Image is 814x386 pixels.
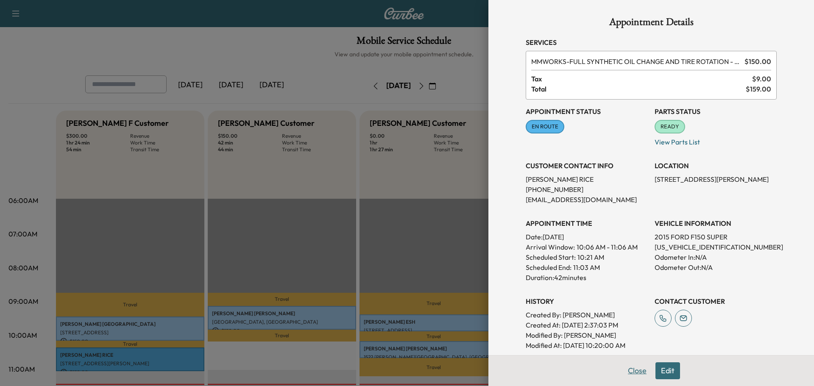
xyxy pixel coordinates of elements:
[526,242,648,252] p: Arrival Window:
[577,242,638,252] span: 10:06 AM - 11:06 AM
[526,194,648,205] p: [EMAIL_ADDRESS][DOMAIN_NAME]
[526,310,648,320] p: Created By : [PERSON_NAME]
[526,262,571,272] p: Scheduled End:
[526,340,648,350] p: Modified At : [DATE] 10:20:00 AM
[655,262,777,272] p: Odometer Out: N/A
[655,218,777,228] h3: VEHICLE INFORMATION
[622,362,652,379] button: Close
[531,74,752,84] span: Tax
[526,232,648,242] p: Date: [DATE]
[531,84,746,94] span: Total
[526,252,576,262] p: Scheduled Start:
[526,272,648,283] p: Duration: 42 minutes
[573,262,600,272] p: 11:03 AM
[526,106,648,117] h3: Appointment Status
[526,17,777,31] h1: Appointment Details
[526,296,648,306] h3: History
[526,37,777,47] h3: Services
[746,84,771,94] span: $ 159.00
[526,184,648,194] p: [PHONE_NUMBER]
[655,252,777,262] p: Odometer In: N/A
[526,330,648,340] p: Modified By : [PERSON_NAME]
[752,74,771,84] span: $ 9.00
[655,242,777,252] p: [US_VEHICLE_IDENTIFICATION_NUMBER]
[527,122,563,131] span: EN ROUTE
[526,174,648,184] p: [PERSON_NAME] RICE
[655,232,777,242] p: 2015 FORD F150 SUPER
[655,161,777,171] h3: LOCATION
[526,218,648,228] h3: APPOINTMENT TIME
[655,122,684,131] span: READY
[526,320,648,330] p: Created At : [DATE] 2:37:03 PM
[526,161,648,171] h3: CUSTOMER CONTACT INFO
[655,174,777,184] p: [STREET_ADDRESS][PERSON_NAME]
[655,133,777,147] p: View Parts List
[655,106,777,117] h3: Parts Status
[577,252,604,262] p: 10:21 AM
[531,56,741,67] span: FULL SYNTHETIC OIL CHANGE AND TIRE ROTATION - WORKS PACKAGE
[744,56,771,67] span: $ 150.00
[655,296,777,306] h3: CONTACT CUSTOMER
[655,362,680,379] button: Edit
